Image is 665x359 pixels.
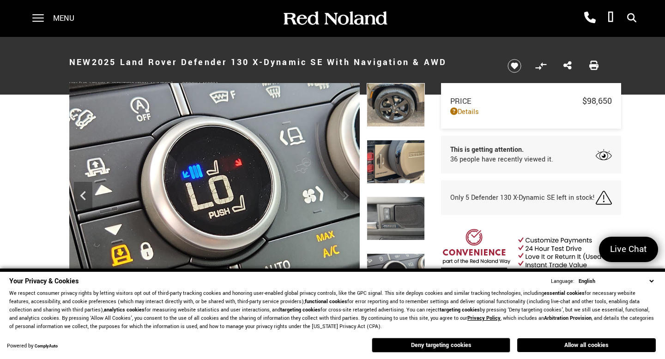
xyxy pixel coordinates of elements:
[440,306,480,313] strong: targeting cookies
[450,145,553,155] span: This is getting attention.
[69,56,92,68] strong: New
[467,315,501,322] a: Privacy Policy
[280,306,320,313] strong: targeting cookies
[9,289,656,331] p: We respect consumer privacy rights by letting visitors opt out of third-party tracking cookies an...
[74,182,92,209] div: Previous
[69,44,492,81] h1: 2025 Land Rover Defender 130 X-Dynamic SE With Navigation & AWD
[367,197,425,240] img: New 2025 Gondwana Stone Metallic Land Rover X-Dynamic SE image 35
[450,96,582,107] span: Price
[563,60,572,72] a: Share this New 2025 Land Rover Defender 130 X-Dynamic SE With Navigation & AWD
[576,277,656,286] select: Language Select
[582,95,612,107] span: $98,650
[544,315,592,322] strong: Arbitration Provision
[282,11,388,27] img: Red Noland Auto Group
[182,81,199,88] span: Stock:
[9,276,79,286] span: Your Privacy & Cookies
[544,290,585,297] strong: essential cookies
[7,343,58,349] div: Powered by
[104,306,145,313] strong: analytics cookies
[69,81,79,88] span: VIN:
[305,298,347,305] strong: functional cookies
[450,95,612,107] a: Price $98,650
[534,59,548,73] button: Compare Vehicle
[69,83,360,301] img: New 2025 Gondwana Stone Metallic Land Rover X-Dynamic SE image 36
[517,338,656,352] button: Allow all cookies
[450,107,612,117] a: Details
[450,193,595,203] span: Only 5 Defender 130 X-Dynamic SE left in stock!
[367,83,425,127] img: New 2025 Gondwana Stone Metallic Land Rover X-Dynamic SE image 33
[79,81,173,88] span: [US_VEHICLE_IDENTIFICATION_NUMBER]
[367,140,425,184] img: New 2025 Gondwana Stone Metallic Land Rover X-Dynamic SE image 34
[599,237,658,262] a: Live Chat
[372,338,510,353] button: Deny targeting cookies
[589,60,598,72] a: Print this New 2025 Land Rover Defender 130 X-Dynamic SE With Navigation & AWD
[504,59,525,73] button: Save vehicle
[450,155,553,164] span: 36 people have recently viewed it.
[551,279,574,284] div: Language:
[199,81,218,88] span: L462811
[35,343,58,349] a: ComplyAuto
[367,253,425,297] img: New 2025 Gondwana Stone Metallic Land Rover X-Dynamic SE image 36
[605,243,652,256] span: Live Chat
